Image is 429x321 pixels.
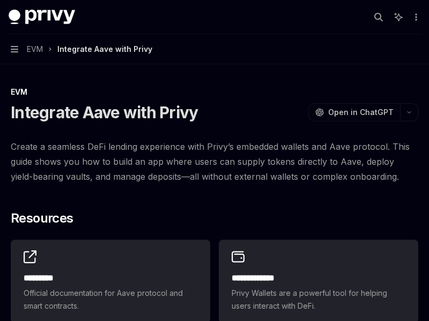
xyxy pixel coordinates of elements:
[11,87,418,97] div: EVM
[9,10,75,25] img: dark logo
[27,43,43,56] span: EVM
[11,103,198,122] h1: Integrate Aave with Privy
[410,10,420,25] button: More actions
[232,287,405,312] span: Privy Wallets are a powerful tool for helping users interact with DeFi.
[11,210,73,227] span: Resources
[24,287,197,312] span: Official documentation for Aave protocol and smart contracts.
[328,107,394,118] span: Open in ChatGPT
[11,139,418,184] span: Create a seamless DeFi lending experience with Privy’s embedded wallets and Aave protocol. This g...
[308,103,400,121] button: Open in ChatGPT
[57,43,152,56] div: Integrate Aave with Privy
